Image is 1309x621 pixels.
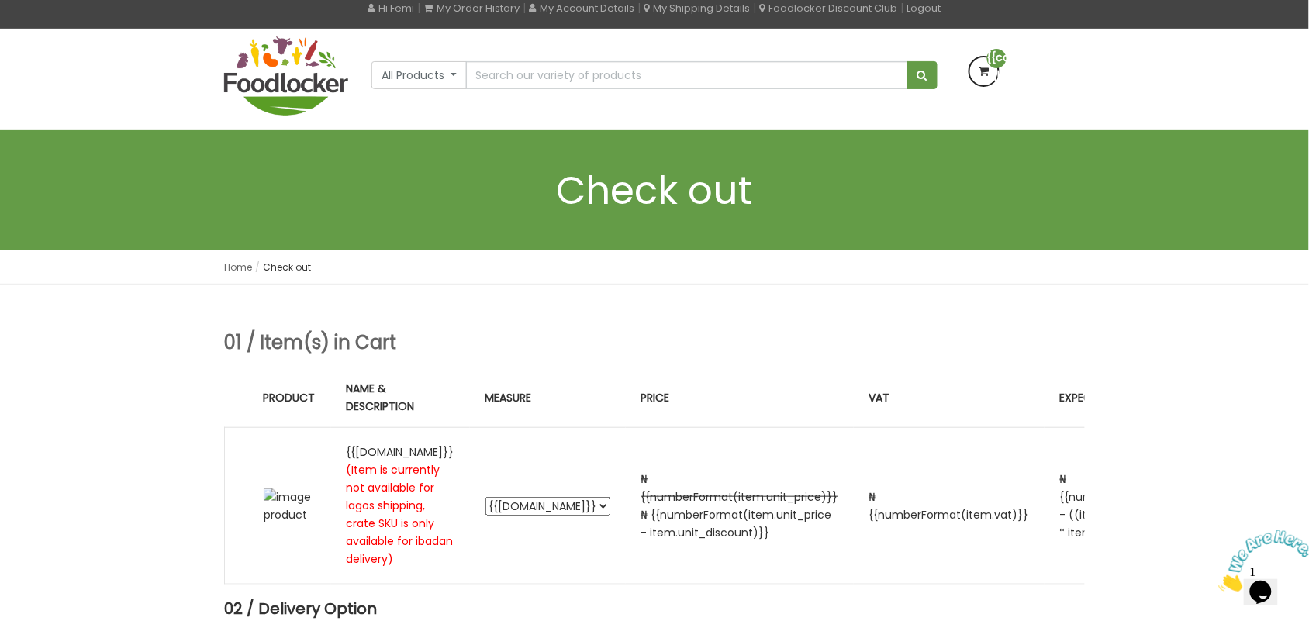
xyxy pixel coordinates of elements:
input: Search our variety of products [466,61,908,89]
a: Hi Femi [368,1,415,16]
button: All Products [371,61,467,89]
img: image product [264,488,316,524]
a: Logout [907,1,941,16]
th: EXPECTED VAT [1045,368,1286,428]
h3: 01 / Item(s) in Cart [224,333,1085,353]
h1: Check out [224,169,1085,212]
span: ₦ {{numberFormat([DOMAIN_NAME]_vat - ((item.quantity_data.absorbed_vat) * item.quantity) )}} [1060,471,1270,540]
th: PRODUCT [225,368,331,428]
a: My Shipping Details [644,1,751,16]
a: My Account Details [530,1,635,16]
a: {{[DOMAIN_NAME]}} [347,444,454,460]
s: ₦ {{numberFormat(item.unit_price)}} [641,471,838,505]
iframe: chat widget [1213,524,1309,598]
th: PRICE [626,368,854,428]
th: VAT [854,368,1045,428]
a: My Order History [424,1,520,16]
span: (Item is currently not available for lagos shipping, crate SKU is only available for ibadan deliv... [347,462,454,567]
th: MEASURE [470,368,626,428]
img: Chat attention grabber [6,6,102,67]
span: {{cart.order_items.length || 0}} [987,49,1007,68]
span: ₦ {{numberFormat(item.vat)}} [869,489,1029,523]
a: Home [224,260,252,274]
span: 1 [6,6,12,19]
span: ₦ {{numberFormat(item.unit_price - item.unit_discount)}} [641,471,838,540]
img: FoodLocker [224,36,348,116]
a: Foodlocker Discount Club [760,1,898,16]
th: NAME & DESCRIPTION [331,368,470,428]
h4: 02 / Delivery Option [224,600,1085,617]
